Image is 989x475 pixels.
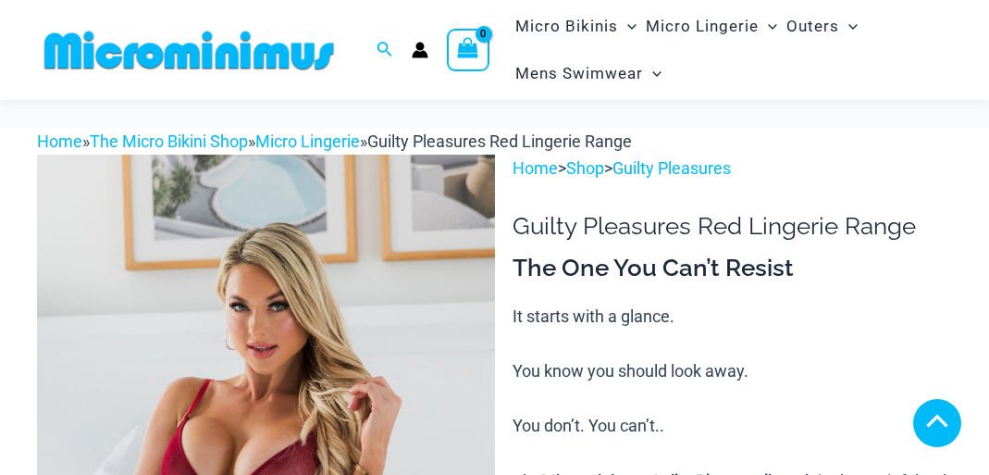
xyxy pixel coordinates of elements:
img: MM SHOP LOGO FLAT [37,30,341,71]
span: Menu Toggle [839,3,858,50]
a: View Shopping Cart, empty [447,29,489,71]
a: Search icon link [377,39,393,62]
a: Micro BikinisMenu ToggleMenu Toggle [511,3,641,50]
span: Menu Toggle [618,3,637,50]
a: OutersMenu ToggleMenu Toggle [782,3,862,50]
span: Micro Lingerie [646,3,759,50]
a: Mens SwimwearMenu ToggleMenu Toggle [511,50,666,97]
h3: The One You Can’t Resist [513,253,952,284]
a: Account icon link [412,42,428,58]
a: Home [513,158,558,178]
span: Menu Toggle [643,50,661,97]
span: Micro Bikinis [515,3,618,50]
span: Menu Toggle [759,3,777,50]
span: Mens Swimwear [515,50,643,97]
span: Guilty Pleasures Red Lingerie Range [367,131,632,151]
a: The Micro Bikini Shop [90,131,248,151]
span: Outers [786,3,839,50]
a: Home [37,131,82,151]
a: Guilty Pleasures [612,158,731,178]
a: Shop [566,158,604,178]
a: Micro LingerieMenu ToggleMenu Toggle [641,3,782,50]
h1: Guilty Pleasures Red Lingerie Range [513,212,952,241]
p: > > [513,155,952,182]
a: Micro Lingerie [255,131,360,151]
span: » » » [37,131,632,151]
